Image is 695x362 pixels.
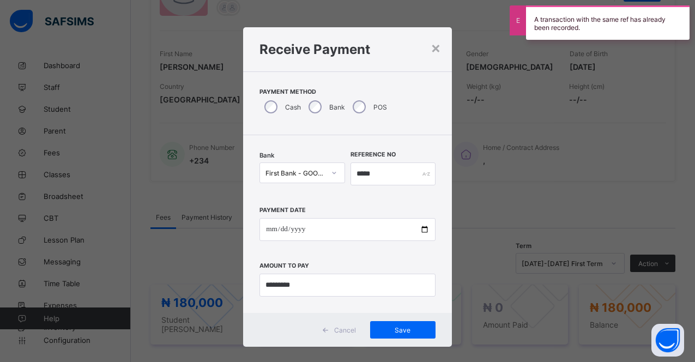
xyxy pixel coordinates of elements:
label: Cash [285,103,301,111]
div: × [431,38,441,57]
button: Open asap [651,324,684,357]
label: Amount to pay [259,262,309,269]
label: Bank [329,103,345,111]
span: Save [378,326,427,334]
label: POS [373,103,387,111]
span: Payment Method [259,88,436,95]
span: Bank [259,152,274,159]
label: Payment Date [259,207,306,214]
label: Reference No [350,151,396,158]
div: First Bank - GOOD SHEPHERD SCHOOLS [265,169,324,177]
div: A transaction with the same ref has already been recorded. [526,5,690,40]
h1: Receive Payment [259,41,436,57]
span: Cancel [334,326,356,334]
